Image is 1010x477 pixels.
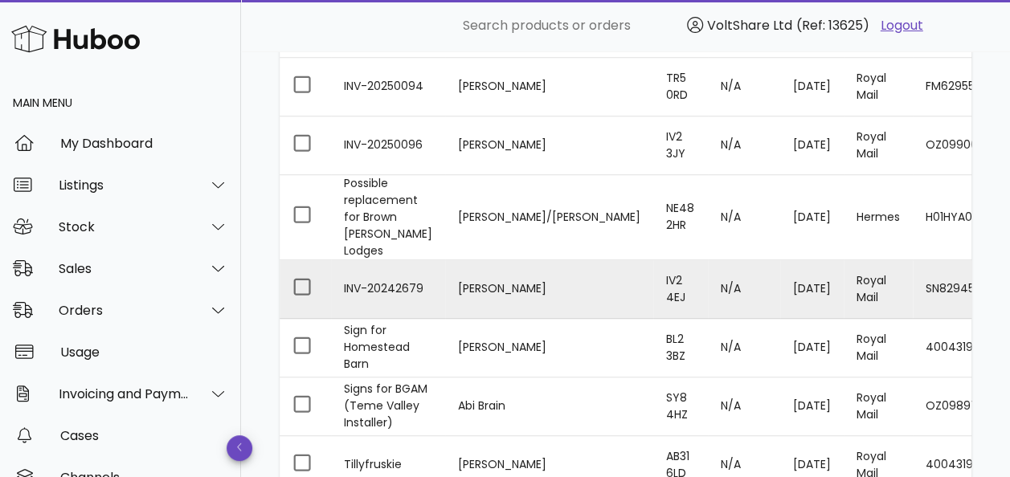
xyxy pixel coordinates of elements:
td: N/A [708,319,780,377]
td: Signs for BGAM (Teme Valley Installer) [331,377,445,436]
td: TR5 0RD [653,58,708,116]
td: [PERSON_NAME]/[PERSON_NAME] [445,175,653,260]
td: [DATE] [780,175,844,260]
td: Royal Mail [844,377,913,436]
td: Royal Mail [844,116,913,175]
td: Abi Brain [445,377,653,436]
div: Cases [60,428,228,443]
div: Listings [59,177,190,193]
td: N/A [708,58,780,116]
td: INV-20250096 [331,116,445,175]
td: [PERSON_NAME] [445,58,653,116]
a: Logout [881,16,923,35]
span: VoltShare Ltd [707,16,792,35]
td: [DATE] [780,260,844,319]
td: BL2 3BZ [653,319,708,377]
img: Huboo Logo [11,22,140,56]
td: SY8 4HZ [653,377,708,436]
div: Stock [59,219,190,234]
div: Orders [59,303,190,318]
td: Sign for Homestead Barn [331,319,445,377]
td: [DATE] [780,116,844,175]
td: Hermes [844,175,913,260]
td: N/A [708,260,780,319]
span: (Ref: 13625) [796,16,869,35]
td: INV-20250094 [331,58,445,116]
td: IV2 3JY [653,116,708,175]
td: Royal Mail [844,319,913,377]
td: [PERSON_NAME] [445,116,653,175]
td: [DATE] [780,58,844,116]
td: Royal Mail [844,58,913,116]
td: [DATE] [780,377,844,436]
td: [PERSON_NAME] [445,260,653,319]
td: IV2 4EJ [653,260,708,319]
td: Royal Mail [844,260,913,319]
td: INV-20242679 [331,260,445,319]
td: [PERSON_NAME] [445,319,653,377]
div: My Dashboard [60,136,228,151]
div: Sales [59,261,190,276]
div: Usage [60,344,228,360]
td: N/A [708,377,780,436]
td: N/A [708,175,780,260]
td: NE48 2HR [653,175,708,260]
td: [DATE] [780,319,844,377]
td: N/A [708,116,780,175]
div: Invoicing and Payments [59,386,190,402]
td: Possible replacement for Brown [PERSON_NAME] Lodges [331,175,445,260]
